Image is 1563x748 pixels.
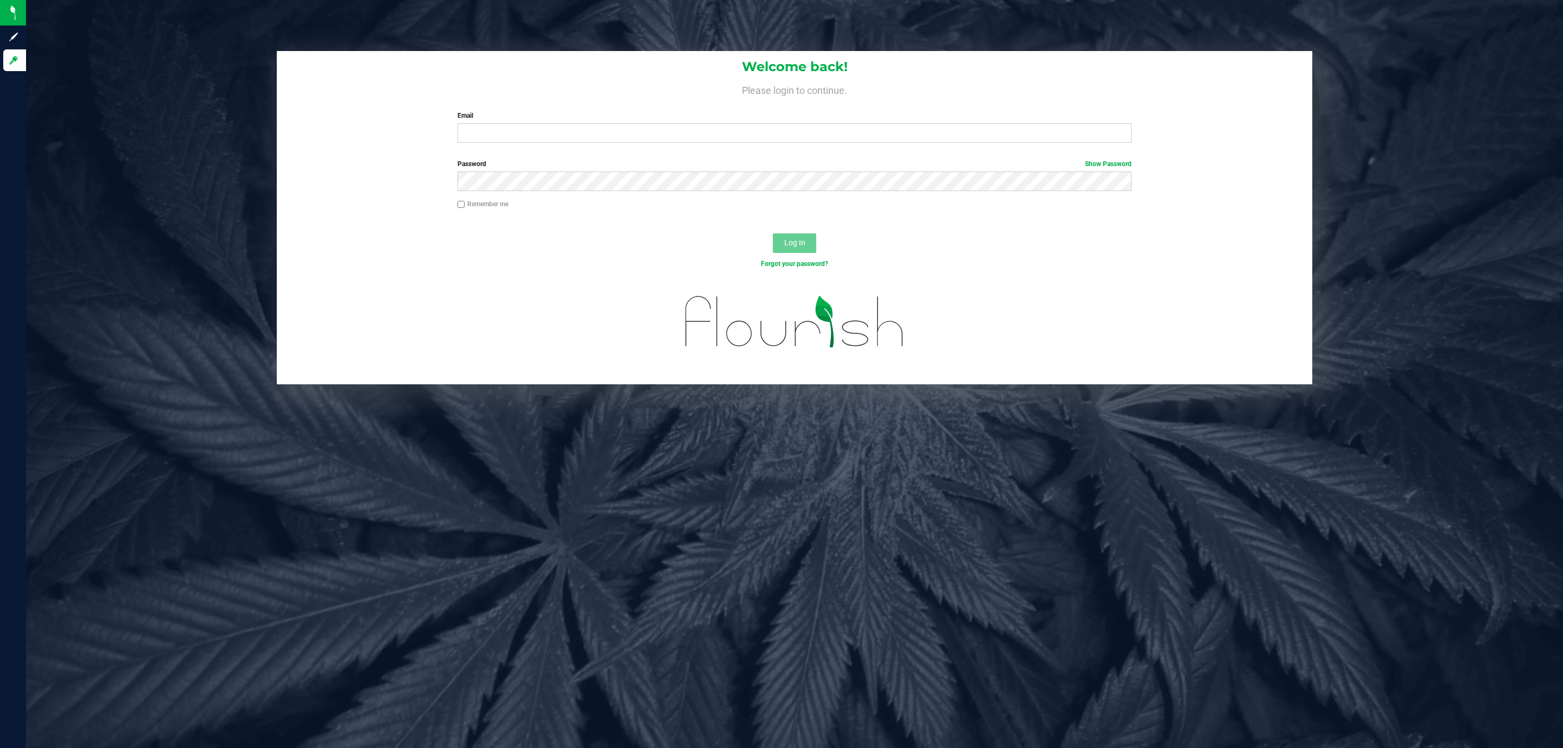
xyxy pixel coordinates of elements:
[761,260,828,268] a: Forgot your password?
[784,238,805,247] span: Log In
[458,111,1132,121] label: Email
[8,31,19,42] inline-svg: Sign up
[277,60,1312,74] h1: Welcome back!
[8,55,19,66] inline-svg: Log in
[458,199,509,209] label: Remember me
[1085,160,1132,168] a: Show Password
[665,280,924,363] img: flourish_logo.svg
[277,83,1312,96] h4: Please login to continue.
[458,160,486,168] span: Password
[458,201,465,208] input: Remember me
[773,233,816,253] button: Log In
